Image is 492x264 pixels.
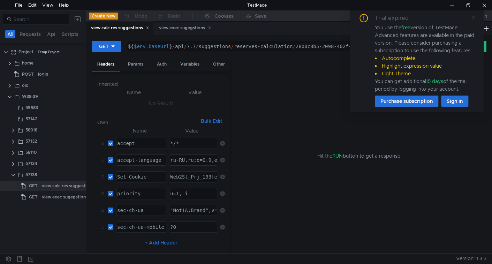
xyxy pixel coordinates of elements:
[25,158,37,169] div: 57134
[25,147,37,158] div: 58110
[166,127,217,135] th: Value
[149,100,174,106] nz-embed-empty: No Results
[456,254,486,264] span: Version: 1.3.3
[99,43,109,50] div: GET
[97,118,198,127] h6: Own
[375,14,417,22] div: Trial expired
[207,58,230,71] div: Other
[25,169,37,180] div: 57138
[375,62,475,70] li: Highlight expression value
[375,70,475,77] li: Light Theme
[22,58,33,68] div: home
[92,41,121,52] button: GET
[441,96,468,107] button: Sign in
[91,24,149,32] div: view calc res suggestions
[165,88,225,97] th: Value
[198,117,225,125] button: Bulk Edit
[97,80,225,88] h6: Inherited
[25,125,37,135] div: 58018
[142,239,180,247] button: + Add Header
[113,127,166,135] th: Name
[25,136,37,146] div: 57132
[42,192,88,202] div: view exec sugegstions
[375,54,475,62] li: Autocomplete
[214,12,234,20] div: Cookies
[168,12,180,20] div: Redo
[22,69,34,80] span: POST
[60,30,81,38] button: Scripts
[45,30,58,38] button: Api
[17,30,43,38] button: Requests
[25,114,37,124] div: 57142
[22,80,29,91] div: old
[18,47,33,57] div: Project
[375,96,438,107] button: Purchase subscription
[122,58,149,71] div: Params
[42,181,94,191] div: view calc res suggestions
[255,14,266,18] div: Save
[118,11,152,21] button: Undo
[152,11,185,21] button: Redo
[135,12,147,20] div: Undo
[22,91,38,102] div: W38-39
[38,69,48,80] div: login
[317,152,400,160] span: Hit the button to get a response
[375,24,475,93] div: You use the version of TestMace. Advanced features are available in the paid version. Please cons...
[29,181,38,191] span: GET
[375,77,475,93] div: You can get additional of the trial period by logging into your account.
[13,15,65,23] input: Search...
[159,24,211,32] div: view exec sugegstions
[25,103,38,113] div: 59583
[29,192,38,202] span: GET
[401,24,410,31] span: free
[92,58,120,71] div: Headers
[38,47,60,57] div: Temp Project
[89,13,118,20] button: Create New
[151,58,172,71] div: Auth
[103,88,165,97] th: Name
[5,30,15,38] button: All
[175,58,205,71] div: Variables
[426,78,443,84] span: 15 days
[332,153,343,159] span: RUN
